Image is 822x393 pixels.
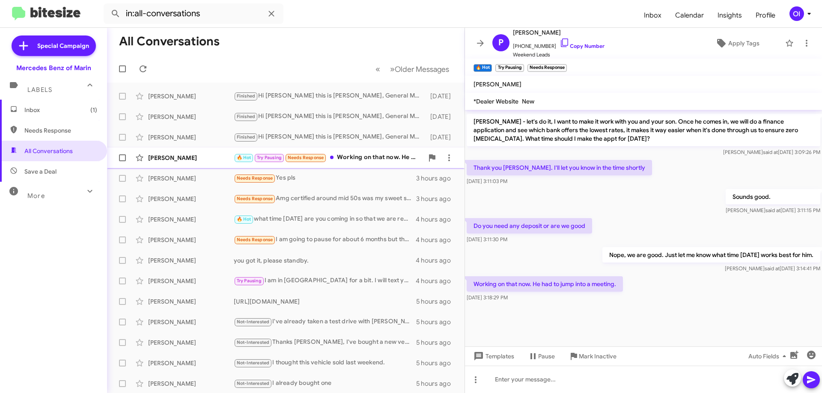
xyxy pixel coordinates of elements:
button: Pause [521,349,562,364]
a: Insights [711,3,749,28]
a: Inbox [637,3,668,28]
span: » [390,64,395,74]
div: I've already taken a test drive with [PERSON_NAME] [234,317,416,327]
div: [PERSON_NAME] [148,133,234,142]
span: Try Pausing [237,278,262,284]
div: [PERSON_NAME] [148,174,234,183]
div: [PERSON_NAME] [148,154,234,162]
span: said at [765,207,780,213]
span: Save a Deal [24,167,57,176]
small: Needs Response [527,64,567,72]
span: [DATE] 3:11:03 PM [467,178,507,184]
span: Needs Response [288,155,324,160]
span: Templates [472,349,514,364]
div: [PERSON_NAME] [148,359,234,367]
span: Auto Fields [748,349,789,364]
a: Copy Number [560,43,605,49]
div: [PERSON_NAME] [148,318,234,326]
div: [URL][DOMAIN_NAME] [234,297,416,306]
span: New [522,98,534,105]
span: Needs Response [237,175,273,181]
input: Search [104,3,283,24]
span: [PERSON_NAME] [513,27,605,38]
div: I already bought one [234,378,416,388]
div: [PERSON_NAME] [148,379,234,388]
div: I am going to pause for about 6 months but thank you. [234,235,416,245]
div: [DATE] [426,92,458,100]
p: Sounds good. [726,189,820,204]
span: More [27,192,45,200]
span: 🔥 Hot [237,155,251,160]
div: 4 hours ago [416,236,458,244]
span: Inbox [24,106,97,114]
span: Needs Response [237,237,273,242]
span: [DATE] 3:18:29 PM [467,294,508,301]
h1: All Conversations [119,35,220,48]
div: [DATE] [426,112,458,121]
div: [PERSON_NAME] [148,277,234,285]
div: Mercedes Benz of Marin [16,64,91,72]
div: [PERSON_NAME] [148,92,234,100]
div: OI [789,6,804,21]
button: OI [782,6,813,21]
div: [PERSON_NAME] [148,112,234,121]
span: [DATE] 3:11:30 PM [467,236,507,242]
span: [PERSON_NAME] [DATE] 3:09:26 PM [723,149,820,155]
span: [PERSON_NAME] [DATE] 3:11:15 PM [726,207,820,213]
span: Not-Interested [237,340,270,345]
div: Hi [PERSON_NAME] this is [PERSON_NAME], General Manager at Mercedes Benz of Marin. I saw you conn... [234,91,426,101]
span: Special Campaign [37,41,89,50]
div: you got it, please standby. [234,256,416,265]
span: Finished [237,114,256,119]
p: Nope, we are good. Just let me know what time [DATE] works best for him. [602,247,820,263]
a: Calendar [668,3,711,28]
div: Amg certified around mid 50s was my sweet spot...that was a really good deal u had on that other one [234,194,416,204]
div: [PERSON_NAME] [148,236,234,244]
div: 5 hours ago [416,338,458,347]
span: [PERSON_NAME] [DATE] 3:14:41 PM [725,265,820,272]
span: said at [763,149,778,155]
div: [PERSON_NAME] [148,256,234,265]
div: [PERSON_NAME] [148,195,234,203]
p: Working on that now. He had to jump into a meeting. [467,276,623,292]
span: Try Pausing [257,155,282,160]
span: Apply Tags [728,35,759,51]
a: Profile [749,3,782,28]
div: 4 hours ago [416,215,458,224]
span: Pause [538,349,555,364]
div: Working on that now. He had to jump into a meeting. [234,153,423,163]
p: [PERSON_NAME] - let's do it, I want to make it work with you and your son. Once he comes in, we w... [467,114,820,146]
div: I am in [GEOGRAPHIC_DATA] for a bit. I will text you when I come back [234,276,416,286]
span: [PERSON_NAME] [474,80,521,88]
small: 🔥 Hot [474,64,492,72]
span: All Conversations [24,147,73,155]
span: said at [765,265,780,272]
div: [DATE] [426,133,458,142]
div: 3 hours ago [416,174,458,183]
span: Not-Interested [237,319,270,325]
div: 4 hours ago [416,277,458,285]
span: Mark Inactive [579,349,616,364]
nav: Page navigation example [371,60,454,78]
span: Weekend Leads [513,50,605,59]
div: I thought this vehicle sold last weekend. [234,358,416,368]
span: Needs Response [24,126,97,135]
div: 5 hours ago [416,297,458,306]
span: Older Messages [395,65,449,74]
div: 5 hours ago [416,318,458,326]
div: 4 hours ago [416,256,458,265]
button: Apply Tags [693,35,781,51]
span: Finished [237,134,256,140]
span: Not-Interested [237,381,270,386]
button: Mark Inactive [562,349,623,364]
p: Do you need any deposit or are we good [467,218,592,233]
div: what time [DATE] are you coming in so that we are ready for you? [234,214,416,224]
span: *Dealer Website [474,98,518,105]
span: P [498,36,503,50]
div: Thanks [PERSON_NAME], I've bought a new vehicle already [234,337,416,347]
div: [PERSON_NAME] [148,215,234,224]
